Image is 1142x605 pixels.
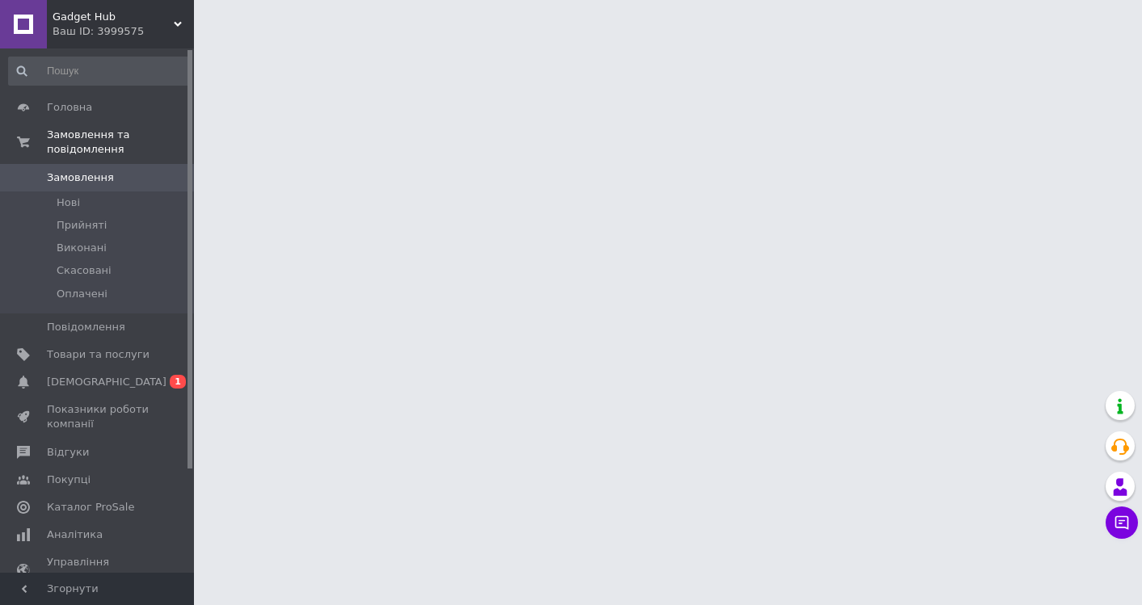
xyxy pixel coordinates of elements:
[170,375,186,389] span: 1
[47,500,134,515] span: Каталог ProSale
[47,170,114,185] span: Замовлення
[57,287,107,301] span: Оплачені
[47,527,103,542] span: Аналітика
[47,320,125,334] span: Повідомлення
[57,241,107,255] span: Виконані
[47,128,194,157] span: Замовлення та повідомлення
[47,375,166,389] span: [DEMOGRAPHIC_DATA]
[53,24,194,39] div: Ваш ID: 3999575
[47,445,89,460] span: Відгуки
[57,263,112,278] span: Скасовані
[57,195,80,210] span: Нові
[8,57,191,86] input: Пошук
[1106,506,1138,539] button: Чат з покупцем
[47,555,150,584] span: Управління сайтом
[53,10,174,24] span: Gadget Hub
[47,473,91,487] span: Покупці
[47,402,150,431] span: Показники роботи компанії
[57,218,107,233] span: Прийняті
[47,347,150,362] span: Товари та послуги
[47,100,92,115] span: Головна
